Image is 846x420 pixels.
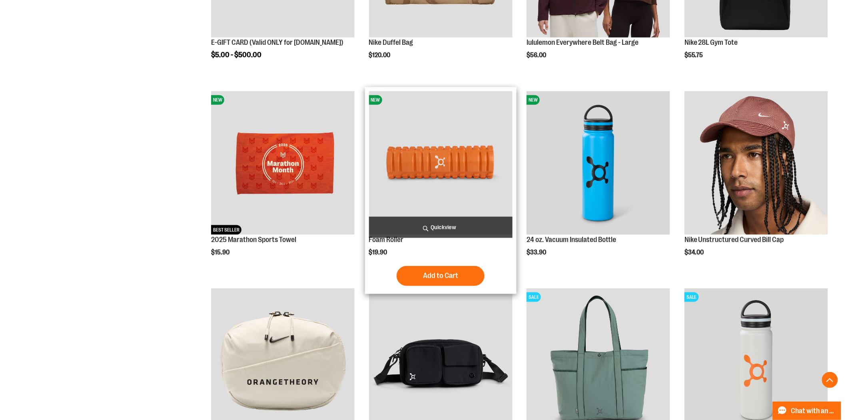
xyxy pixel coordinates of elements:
[773,402,842,420] button: Chat with an Expert
[211,225,241,235] span: BEST SELLER
[684,249,705,256] span: $34.00
[369,249,389,256] span: $19.90
[791,407,836,415] span: Chat with an Expert
[397,266,485,286] button: Add to Cart
[369,52,392,59] span: $120.00
[684,52,704,59] span: $55.75
[527,38,638,46] a: lululemon Everywhere Belt Bag - Large
[684,38,738,46] a: Nike 28L Gym Tote
[369,95,382,105] span: NEW
[527,91,670,235] img: 24 oz. Vacuum Insulated Bottle
[684,236,784,244] a: Nike Unstructured Curved Bill Cap
[527,292,541,302] span: SALE
[211,91,355,236] a: 2025 Marathon Sports TowelNEWBEST SELLER
[369,38,413,46] a: Nike Duffel Bag
[527,52,547,59] span: $56.00
[211,249,231,256] span: $15.90
[211,91,355,235] img: 2025 Marathon Sports Towel
[211,38,343,46] a: E-GIFT CARD (Valid ONLY for [DOMAIN_NAME])
[369,91,513,235] img: Foam Roller
[527,91,670,236] a: 24 oz. Vacuum Insulated BottleNEW
[365,87,517,294] div: product
[207,87,359,276] div: product
[211,51,261,59] span: $5.00 - $500.00
[211,95,224,105] span: NEW
[211,236,296,244] a: 2025 Marathon Sports Towel
[680,87,832,276] div: product
[684,91,828,236] a: Nike Unstructured Curved Bill Cap
[369,236,404,244] a: Foam Roller
[684,292,699,302] span: SALE
[822,372,838,388] button: Back To Top
[527,236,616,244] a: 24 oz. Vacuum Insulated Bottle
[523,87,674,276] div: product
[527,95,540,105] span: NEW
[423,271,458,280] span: Add to Cart
[369,91,513,236] a: Foam RollerNEW
[527,249,547,256] span: $33.90
[369,217,513,238] a: Quickview
[684,91,828,235] img: Nike Unstructured Curved Bill Cap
